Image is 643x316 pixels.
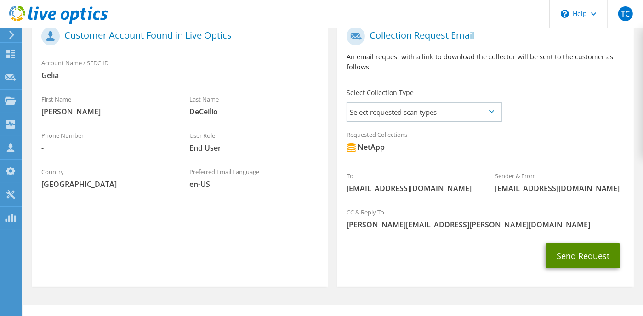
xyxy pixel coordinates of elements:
[347,88,414,97] label: Select Collection Type
[41,143,171,153] span: -
[32,53,328,85] div: Account Name / SFDC ID
[495,183,625,193] span: [EMAIL_ADDRESS][DOMAIN_NAME]
[337,125,633,162] div: Requested Collections
[41,70,319,80] span: Gelia
[337,203,633,234] div: CC & Reply To
[486,166,634,198] div: Sender & From
[41,179,171,189] span: [GEOGRAPHIC_DATA]
[32,162,180,194] div: Country
[180,90,328,121] div: Last Name
[561,10,569,18] svg: \n
[546,243,620,268] button: Send Request
[180,162,328,194] div: Preferred Email Language
[180,126,328,158] div: User Role
[347,142,385,152] div: NetApp
[347,183,476,193] span: [EMAIL_ADDRESS][DOMAIN_NAME]
[32,90,180,121] div: First Name
[347,27,620,45] h1: Collection Request Email
[189,107,319,117] span: DeCeilio
[347,103,501,121] span: Select requested scan types
[189,179,319,189] span: en-US
[41,27,314,45] h1: Customer Account Found in Live Optics
[618,6,633,21] span: TC
[189,143,319,153] span: End User
[347,52,624,72] p: An email request with a link to download the collector will be sent to the customer as follows.
[41,107,171,117] span: [PERSON_NAME]
[337,166,485,198] div: To
[32,126,180,158] div: Phone Number
[347,220,624,230] span: [PERSON_NAME][EMAIL_ADDRESS][PERSON_NAME][DOMAIN_NAME]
